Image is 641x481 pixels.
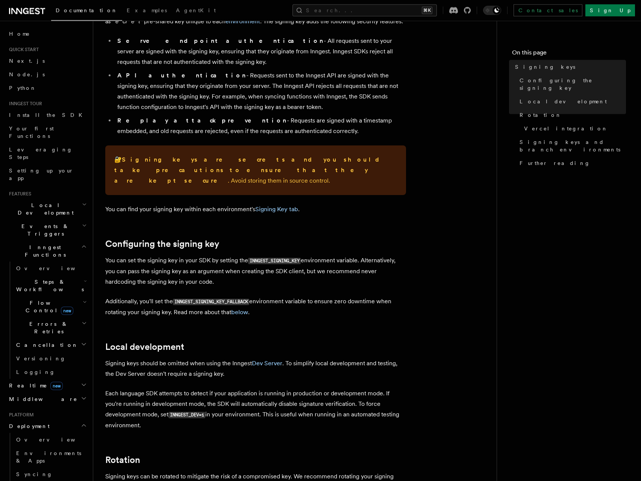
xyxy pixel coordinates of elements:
li: - Requests sent to the Inngest API are signed with the signing key, ensuring that they originate ... [115,71,406,113]
button: Middleware [6,392,88,406]
a: Signing keys [512,60,626,74]
span: Setting up your app [9,168,74,181]
a: Vercel integration [521,122,626,135]
span: Errors & Retries [13,320,82,335]
span: Events & Triggers [6,222,82,237]
span: Rotation [520,111,562,119]
a: Overview [13,433,88,446]
a: Dev Server [252,360,282,367]
p: You can find your signing key within each environment's . [105,204,406,215]
span: Documentation [56,8,118,14]
span: Inngest Functions [6,244,81,259]
span: AgentKit [176,8,216,14]
span: Versioning [16,355,66,362]
button: Steps & Workflows [13,275,88,296]
button: Cancellation [13,338,88,352]
li: - All requests sent to your server are signed with the signing key, ensuring that they originate ... [115,36,406,68]
a: Local development [517,95,626,108]
a: below [231,309,248,316]
a: Overview [13,262,88,275]
li: - Requests are signed with a timestamp embedded, and old requests are rejected, even if the reque... [115,116,406,137]
button: Inngest Functions [6,240,88,262]
span: Inngest tour [6,101,42,107]
a: Python [6,81,88,95]
button: Flow Controlnew [13,296,88,317]
p: 🔐 . Avoid storing them in source control. [114,155,397,186]
span: Home [9,30,30,38]
a: Local development [105,342,184,352]
span: Realtime [6,382,63,389]
span: Overview [16,265,94,271]
div: Inngest Functions [6,262,88,379]
a: Configuring the signing key [105,239,219,250]
a: Examples [122,2,171,20]
span: Platform [6,412,34,418]
a: Environments & Apps [13,446,88,467]
strong: Signing keys are secrets and you should take precautions to ensure that they are kept secure [114,156,385,185]
span: Vercel integration [524,125,608,132]
p: Additionally, you'll set the environment variable to ensure zero downtime when rotating your sign... [105,296,406,318]
code: INNGEST_SIGNING_KEY_FALLBACK [173,299,249,306]
em: secret [108,18,144,25]
a: Rotation [105,455,140,466]
a: AgentKit [171,2,220,20]
a: Signing keys and branch environments [517,135,626,156]
button: Search...⌘K [292,5,437,17]
span: Next.js [9,58,45,64]
button: Toggle dark mode [483,6,501,15]
span: Configuring the signing key [520,77,626,92]
span: Local development [520,98,607,105]
a: Documentation [51,2,122,21]
button: Errors & Retries [13,317,88,338]
span: new [50,382,63,390]
strong: Replay attack prevention [117,117,287,124]
code: INNGEST_SIGNING_KEY [248,258,301,265]
a: Rotation [517,108,626,122]
button: Realtimenew [6,379,88,392]
button: Events & Triggers [6,219,88,240]
a: Syncing [13,467,88,481]
span: Cancellation [13,341,78,349]
button: Local Development [6,198,88,219]
span: Leveraging Steps [9,147,73,160]
span: Further reading [520,159,590,167]
a: Signing Key tab [255,206,298,213]
a: Install the SDK [6,108,88,122]
a: Node.js [6,68,88,81]
span: Install the SDK [9,112,87,118]
a: Leveraging Steps [6,143,88,164]
code: INNGEST_DEV=1 [168,412,205,419]
a: Contact sales [514,5,582,17]
span: Deployment [6,422,50,430]
span: Quick start [6,47,39,53]
p: You can set the signing key in your SDK by setting the environment variable. Alternatively, you c... [105,256,406,287]
span: new [61,307,73,315]
a: Your first Functions [6,122,88,143]
span: Node.js [9,71,45,77]
a: Further reading [517,156,626,170]
p: Each language SDK attempts to detect if your application is running in production or development ... [105,389,406,431]
span: Environments & Apps [16,450,81,464]
span: Local Development [6,201,82,216]
strong: API authentication [117,72,246,79]
h4: On this page [512,48,626,60]
a: Configuring the signing key [517,74,626,95]
span: Signing keys and branch environments [520,138,626,153]
span: Your first Functions [9,126,54,139]
span: Examples [127,8,167,14]
span: Python [9,85,36,91]
span: Middleware [6,395,77,403]
span: Steps & Workflows [13,278,84,293]
a: Home [6,27,88,41]
a: Versioning [13,352,88,365]
a: Setting up your app [6,164,88,185]
a: environment [226,18,260,25]
a: Next.js [6,54,88,68]
span: Features [6,191,31,197]
a: Sign Up [585,5,635,17]
kbd: ⌘K [422,7,432,14]
span: Signing keys [515,63,575,71]
span: Overview [16,437,94,443]
p: Signing keys should be omitted when using the Inngest . To simplify local development and testing... [105,358,406,380]
span: Logging [16,369,55,375]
